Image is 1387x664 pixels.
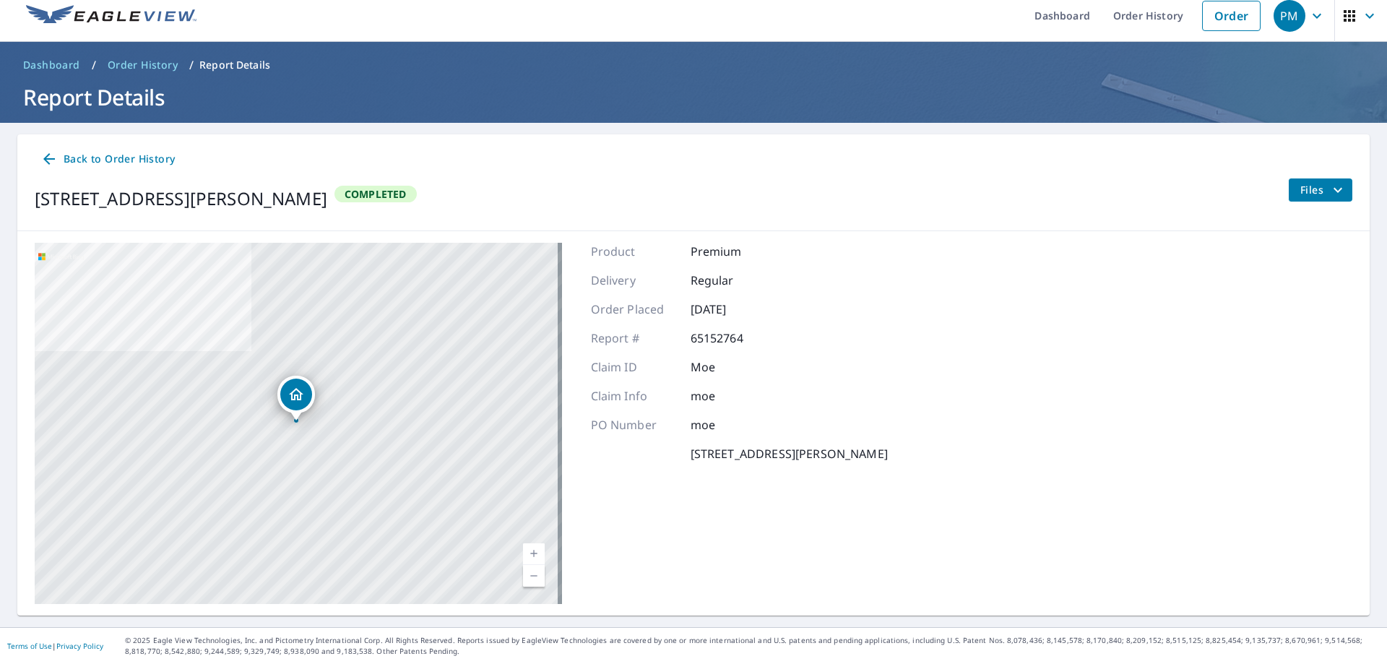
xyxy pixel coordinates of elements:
li: / [92,56,96,74]
p: | [7,642,103,650]
span: Files [1300,181,1347,199]
a: Privacy Policy [56,641,103,651]
span: Completed [336,187,415,201]
a: Order [1202,1,1261,31]
nav: breadcrumb [17,53,1370,77]
p: 65152764 [691,329,777,347]
p: Delivery [591,272,678,289]
p: [DATE] [691,301,777,318]
a: Dashboard [17,53,86,77]
p: Report # [591,329,678,347]
a: Terms of Use [7,641,52,651]
div: Dropped pin, building 1, Residential property, 7539 Hartwell St Dearborn, MI 48126 [277,376,315,421]
a: Order History [102,53,183,77]
button: filesDropdownBtn-65152764 [1288,178,1352,202]
h1: Report Details [17,82,1370,112]
span: Dashboard [23,58,80,72]
p: PO Number [591,416,678,434]
p: [STREET_ADDRESS][PERSON_NAME] [691,445,888,462]
a: Current Level 17, Zoom In [523,543,545,565]
p: Product [591,243,678,260]
p: © 2025 Eagle View Technologies, Inc. and Pictometry International Corp. All Rights Reserved. Repo... [125,635,1380,657]
p: Regular [691,272,777,289]
p: Moe [691,358,777,376]
p: moe [691,416,777,434]
p: Premium [691,243,777,260]
p: Report Details [199,58,270,72]
p: moe [691,387,777,405]
span: Order History [108,58,178,72]
div: [STREET_ADDRESS][PERSON_NAME] [35,186,327,212]
a: Current Level 17, Zoom Out [523,565,545,587]
span: Back to Order History [40,150,175,168]
p: Claim ID [591,358,678,376]
li: / [189,56,194,74]
img: EV Logo [26,5,196,27]
a: Back to Order History [35,146,181,173]
p: Claim Info [591,387,678,405]
p: Order Placed [591,301,678,318]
